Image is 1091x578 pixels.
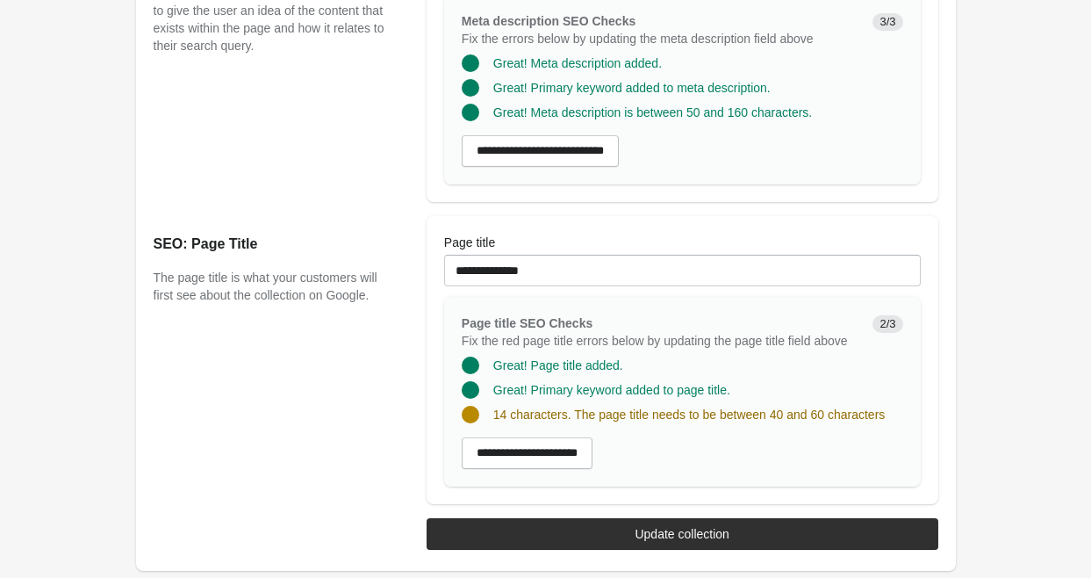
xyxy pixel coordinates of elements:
[872,13,902,31] span: 3/3
[462,332,859,350] p: Fix the red page title errors below by updating the page title field above
[154,269,391,304] p: The page title is what your customers will first see about the collection on Google.
[635,527,729,541] div: Update collection
[493,358,623,372] span: Great! Page title added.
[462,14,635,28] span: Meta description SEO Checks
[427,518,938,550] button: Update collection
[493,408,885,422] span: 14 characters. The page title needs to be between 40 and 60 characters
[493,105,812,119] span: Great! Meta description is between 50 and 160 characters.
[493,56,662,70] span: Great! Meta description added.
[493,383,730,397] span: Great! Primary keyword added to page title.
[493,81,771,95] span: Great! Primary keyword added to meta description.
[154,234,391,255] h2: SEO: Page Title
[462,316,592,330] span: Page title SEO Checks
[14,14,459,112] body: Rich Text Area. Press ALT-0 for help.
[872,315,902,333] span: 2/3
[444,234,495,251] label: Page title
[462,30,859,47] p: Fix the errors below by updating the meta description field above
